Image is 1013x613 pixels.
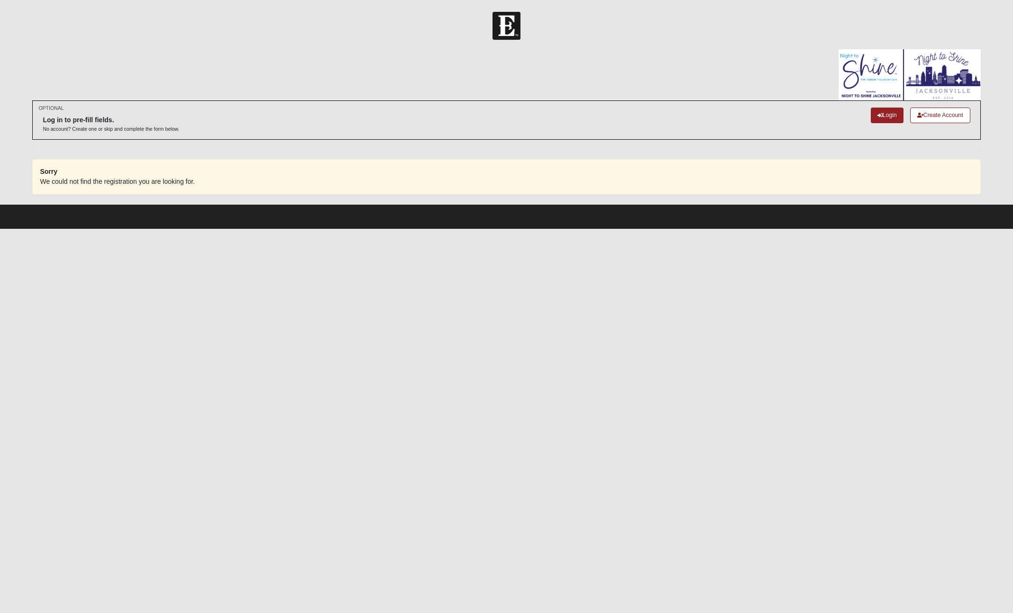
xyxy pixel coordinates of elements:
small: OPTIONAL [38,105,64,112]
h6: Log in to pre-fill fields. [43,116,179,124]
a: Login [871,108,903,123]
p: No account? Create one or skip and complete the form below. [43,126,179,133]
img: Church of Eleven22 Logo [493,12,520,40]
p: We could not find the registration you are looking for. [40,177,973,187]
img: Nonprofit_Designs_-_2025-01-29T121338.854.png [839,49,981,100]
a: Create Account [910,108,970,123]
strong: Sorry [40,168,57,175]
